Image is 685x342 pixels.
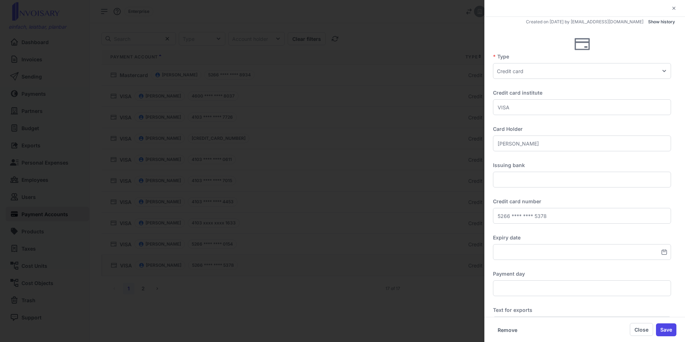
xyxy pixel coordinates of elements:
label: Expiry date [493,234,671,241]
span: 974f20f0-abb6-11ee-ad86-0abfbc516639 [526,19,643,25]
button: Save [656,323,676,336]
label: Type [493,53,671,60]
label: Credit card number [493,198,671,205]
label: Credit card institute [493,89,671,96]
button: Close [630,323,653,336]
label: Card Holder [493,125,671,133]
button: Remove [493,323,522,336]
label: Payment day [493,270,671,277]
label: Issuing bank [493,161,671,169]
button: Show history [643,17,680,27]
label: Text for exports [493,306,671,314]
